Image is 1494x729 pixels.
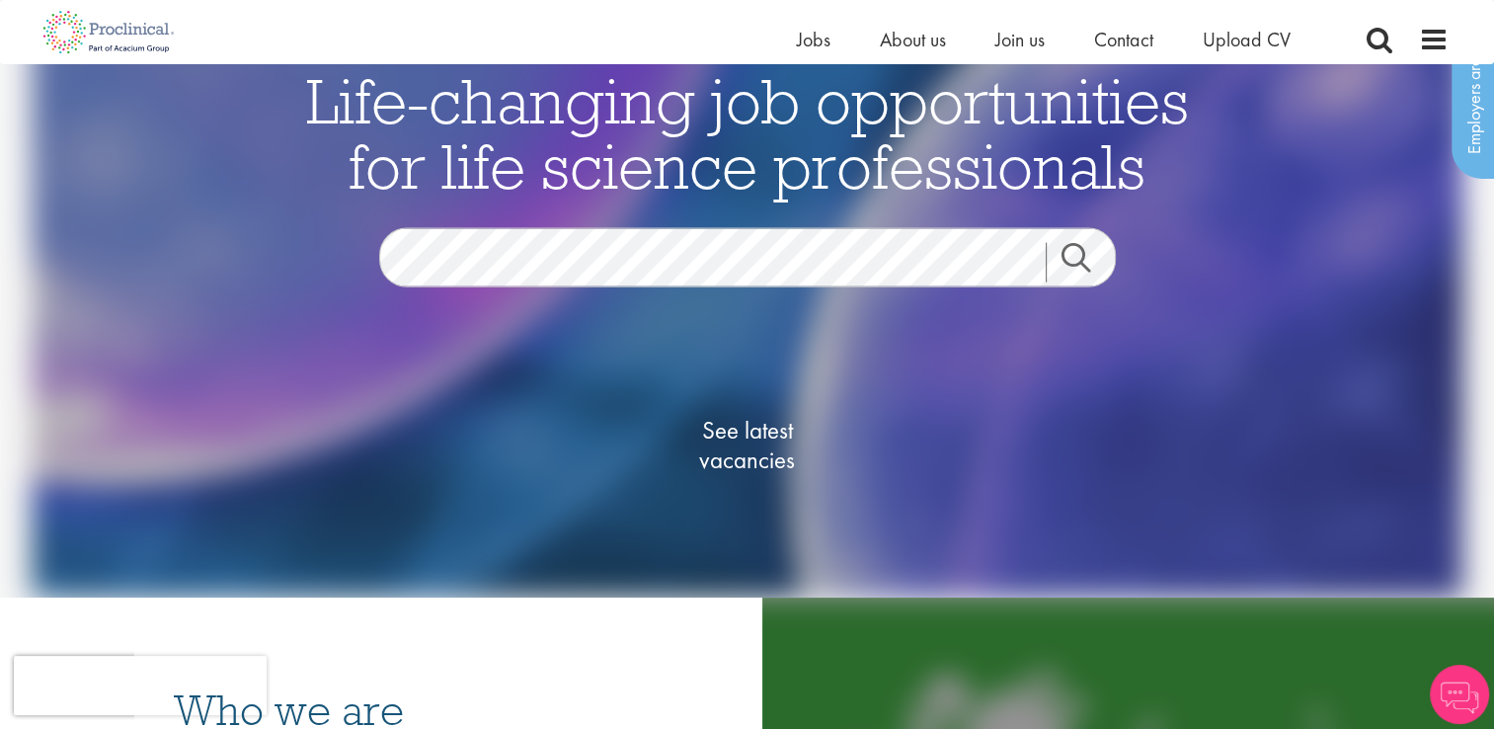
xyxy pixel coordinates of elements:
a: Contact [1094,27,1153,52]
a: See latestvacancies [649,336,846,553]
a: Join us [995,27,1045,52]
a: About us [880,27,946,52]
a: Job search submit button [1046,242,1131,282]
span: Life-changing job opportunities for life science professionals [306,60,1189,204]
iframe: reCAPTCHA [14,656,267,715]
span: See latest vacancies [649,415,846,474]
img: Chatbot [1430,665,1489,724]
a: Upload CV [1203,27,1291,52]
a: Jobs [797,27,830,52]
